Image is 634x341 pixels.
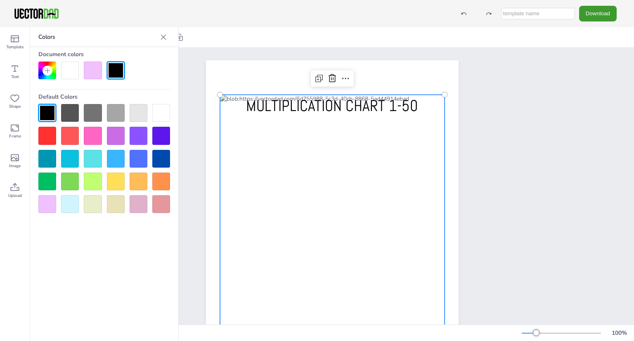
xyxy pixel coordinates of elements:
img: VectorDad-1.png [13,7,60,20]
span: Text [11,73,19,80]
input: template name [501,8,575,19]
span: Template [6,44,24,50]
button: Download [579,6,617,21]
div: Default Colors [38,90,170,104]
span: Image [9,163,21,169]
p: Colors [38,27,157,47]
span: MULTIPLICATION CHART 1-50 [246,96,418,116]
div: Document colors [38,47,170,62]
span: Shape [9,103,21,110]
span: Upload [8,192,22,199]
span: Frame [9,133,21,140]
div: 100 % [609,329,629,337]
